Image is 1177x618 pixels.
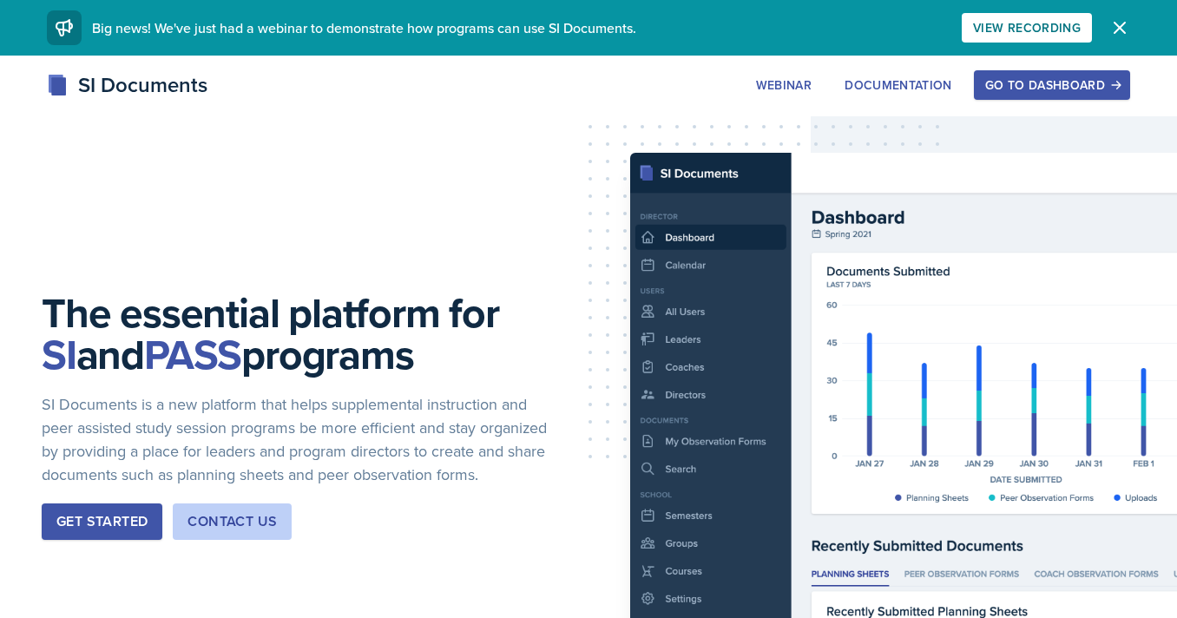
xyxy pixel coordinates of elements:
button: Contact Us [173,503,292,540]
button: View Recording [962,13,1092,43]
div: Go to Dashboard [985,78,1119,92]
div: Documentation [845,78,952,92]
button: Webinar [745,70,823,100]
div: Webinar [756,78,812,92]
button: Go to Dashboard [974,70,1130,100]
span: Big news! We've just had a webinar to demonstrate how programs can use SI Documents. [92,18,636,37]
div: Get Started [56,511,148,532]
div: SI Documents [47,69,207,101]
button: Get Started [42,503,162,540]
div: View Recording [973,21,1081,35]
button: Documentation [833,70,963,100]
div: Contact Us [187,511,277,532]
